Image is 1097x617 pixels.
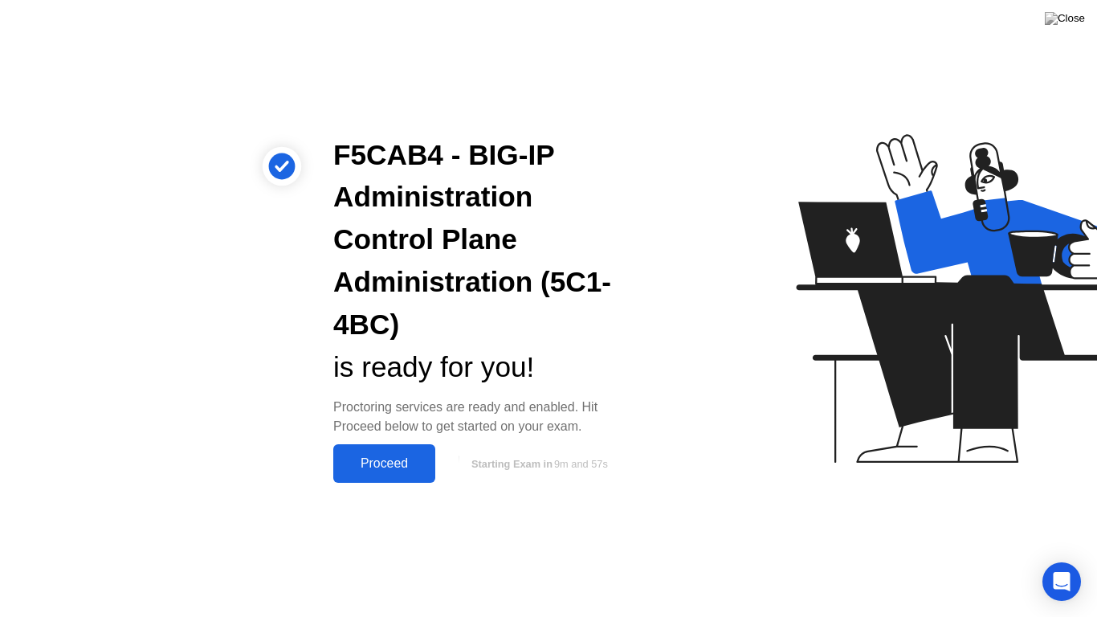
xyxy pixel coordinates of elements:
div: F5CAB4 - BIG-IP Administration Control Plane Administration (5C1-4BC) [333,134,632,346]
span: 9m and 57s [554,458,608,470]
div: is ready for you! [333,346,632,389]
img: Close [1045,12,1085,25]
button: Starting Exam in9m and 57s [443,448,632,479]
div: Open Intercom Messenger [1042,562,1081,601]
div: Proceed [338,456,430,471]
div: Proctoring services are ready and enabled. Hit Proceed below to get started on your exam. [333,398,632,436]
button: Proceed [333,444,435,483]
